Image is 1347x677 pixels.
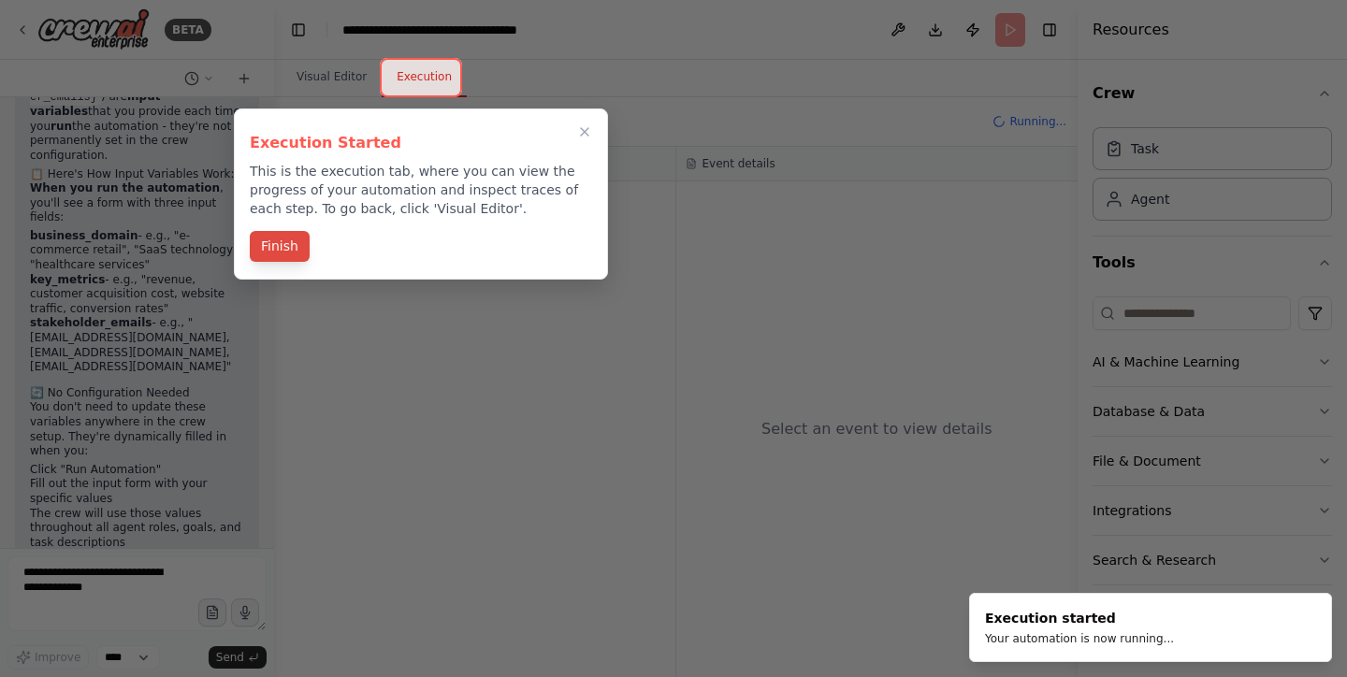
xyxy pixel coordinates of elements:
button: Hide left sidebar [285,17,311,43]
p: This is the execution tab, where you can view the progress of your automation and inspect traces ... [250,162,592,218]
button: Close walkthrough [573,121,596,143]
div: Execution started [985,609,1174,627]
button: Finish [250,231,310,262]
h3: Execution Started [250,132,592,154]
div: Your automation is now running... [985,631,1174,646]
